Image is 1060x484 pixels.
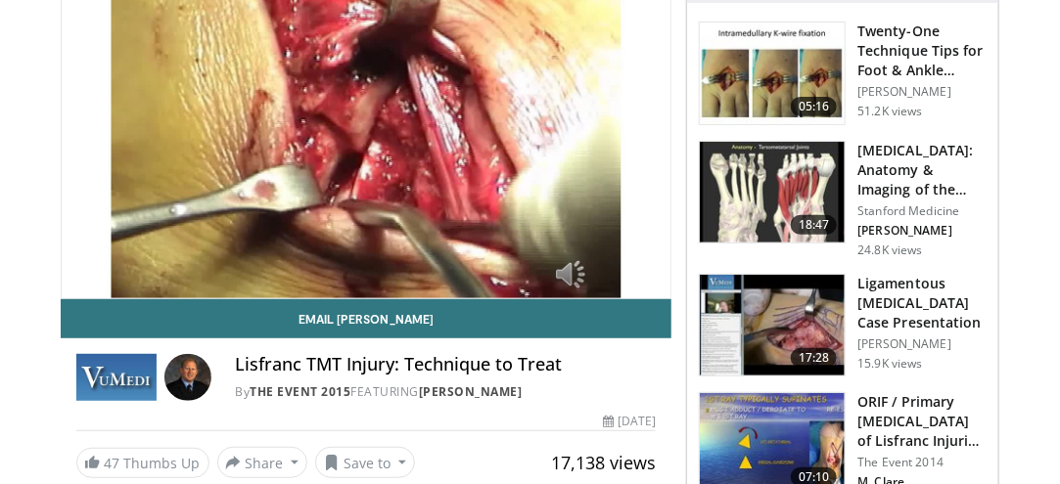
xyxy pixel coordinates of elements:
a: Email [PERSON_NAME] [61,299,672,338]
a: The Event 2015 [250,383,350,400]
img: Avatar [164,354,211,401]
p: The Event 2014 [857,455,987,470]
img: The Event 2015 [76,354,158,401]
p: Stanford Medicine [857,203,987,219]
p: 24.8K views [857,242,922,258]
img: xX2wXF35FJtYfXNX4xMDoxOjByO_JhYE.150x105_q85_crop-smart_upscale.jpg [700,275,845,376]
div: By FEATURING [235,383,656,401]
span: 47 [105,454,120,472]
button: Share [217,447,308,478]
a: 17:28 Ligamentous [MEDICAL_DATA] Case Presentation [PERSON_NAME] 15.9K views [699,274,987,377]
p: [PERSON_NAME] [857,336,987,352]
p: 15.9K views [857,356,922,372]
a: [PERSON_NAME] [419,383,523,400]
p: 51.2K views [857,104,922,119]
span: 05:16 [791,97,838,116]
h3: Ligamentous [MEDICAL_DATA] Case Presentation [857,274,987,332]
p: [PERSON_NAME] [857,223,987,239]
h3: [MEDICAL_DATA]: Anatomy & Imaging of the [MEDICAL_DATA] [857,141,987,199]
a: 47 Thumbs Up [76,448,209,478]
span: 17:28 [791,348,838,368]
div: [DATE] [603,413,656,430]
span: 17,138 views [551,451,656,474]
a: 18:47 [MEDICAL_DATA]: Anatomy & Imaging of the [MEDICAL_DATA] Stanford Medicine [PERSON_NAME] 24.... [699,141,987,258]
h3: Twenty-One Technique Tips for Foot & Ankle Surgery [857,22,987,80]
h3: ORIF / Primary [MEDICAL_DATA] of Lisfranc Injuries in Atheletes [857,392,987,451]
img: 6702e58c-22b3-47ce-9497-b1c0ae175c4c.150x105_q85_crop-smart_upscale.jpg [700,22,845,124]
button: Save to [315,447,415,478]
p: [PERSON_NAME] [857,84,987,100]
span: 18:47 [791,215,838,235]
a: 05:16 Twenty-One Technique Tips for Foot & Ankle Surgery [PERSON_NAME] 51.2K views [699,22,987,125]
h4: Lisfranc TMT Injury: Technique to Treat [235,354,656,375]
img: cf38df8d-9b01-422e-ad42-3a0389097cd5.150x105_q85_crop-smart_upscale.jpg [700,142,845,243]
